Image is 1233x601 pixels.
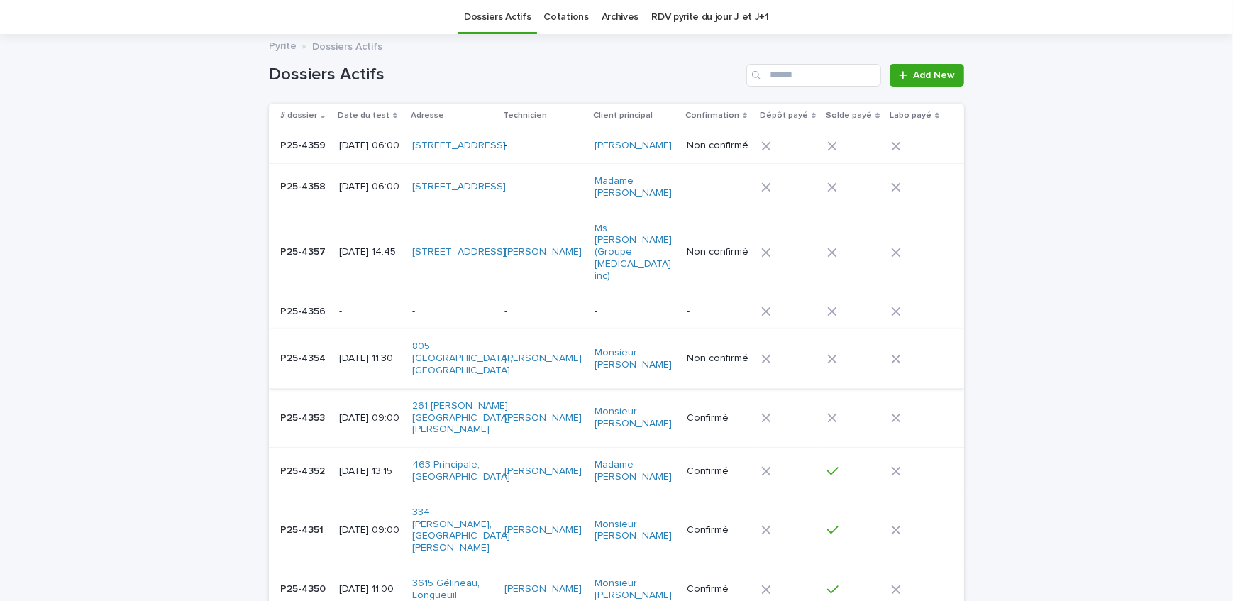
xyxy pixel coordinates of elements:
p: Solde payé [826,108,872,123]
p: Labo payé [890,108,931,123]
p: - [504,306,583,318]
tr: P25-4353P25-4353 [DATE] 09:00261 [PERSON_NAME], [GEOGRAPHIC_DATA][PERSON_NAME] [PERSON_NAME] Mons... [269,388,964,447]
p: # dossier [280,108,317,123]
p: [DATE] 06:00 [339,140,401,152]
a: [PERSON_NAME] [504,412,582,424]
p: Dossiers Actifs [312,38,382,53]
p: Confirmé [687,583,750,595]
p: - [504,140,583,152]
a: Archives [602,1,639,34]
p: [DATE] 11:00 [339,583,401,595]
tr: P25-4352P25-4352 [DATE] 13:15463 Principale, [GEOGRAPHIC_DATA] [PERSON_NAME] Madame [PERSON_NAME]... [269,448,964,495]
p: P25-4358 [280,178,328,193]
p: Confirmé [687,412,750,424]
p: Non confirmé [687,246,750,258]
a: Ms. [PERSON_NAME] (Groupe [MEDICAL_DATA] inc) [595,223,673,282]
tr: P25-4356P25-4356 ----- [269,294,964,329]
a: Pyrite [269,37,297,53]
a: Monsieur [PERSON_NAME] [595,519,673,543]
a: [STREET_ADDRESS] [412,246,506,258]
p: P25-4351 [280,522,326,536]
p: P25-4354 [280,350,328,365]
tr: P25-4354P25-4354 [DATE] 11:30805 [GEOGRAPHIC_DATA], [GEOGRAPHIC_DATA] [PERSON_NAME] Monsieur [PER... [269,329,964,388]
a: [STREET_ADDRESS] [412,140,506,152]
p: [DATE] 11:30 [339,353,401,365]
a: [PERSON_NAME] [504,524,582,536]
p: - [595,306,673,318]
p: Technicien [503,108,547,123]
a: [PERSON_NAME] [504,246,582,258]
p: Confirmation [685,108,739,123]
a: [PERSON_NAME] [595,140,672,152]
input: Search [746,64,881,87]
p: - [412,306,491,318]
a: Madame [PERSON_NAME] [595,175,673,199]
p: P25-4353 [280,409,328,424]
a: Dossiers Actifs [464,1,531,34]
p: - [687,306,750,318]
p: [DATE] 09:00 [339,412,401,424]
p: - [339,306,401,318]
p: P25-4359 [280,137,328,152]
tr: P25-4358P25-4358 [DATE] 06:00[STREET_ADDRESS] -Madame [PERSON_NAME] - [269,163,964,211]
p: Confirmé [687,465,750,478]
p: P25-4356 [280,303,328,318]
a: [PERSON_NAME] [504,353,582,365]
h1: Dossiers Actifs [269,65,741,85]
p: P25-4352 [280,463,328,478]
p: Date du test [338,108,389,123]
a: 261 [PERSON_NAME], [GEOGRAPHIC_DATA][PERSON_NAME] [412,400,510,436]
a: RDV pyrite du jour J et J+1 [651,1,769,34]
a: 805 [GEOGRAPHIC_DATA], [GEOGRAPHIC_DATA] [412,341,512,376]
span: Add New [913,70,955,80]
p: Non confirmé [687,353,750,365]
p: [DATE] 06:00 [339,181,401,193]
a: Monsieur [PERSON_NAME] [595,347,673,371]
p: Dépôt payé [760,108,808,123]
a: Madame [PERSON_NAME] [595,459,673,483]
p: [DATE] 13:15 [339,465,401,478]
tr: P25-4357P25-4357 [DATE] 14:45[STREET_ADDRESS] [PERSON_NAME] Ms. [PERSON_NAME] (Groupe [MEDICAL_DA... [269,211,964,294]
p: Confirmé [687,524,750,536]
p: P25-4350 [280,580,328,595]
a: [STREET_ADDRESS] [412,181,506,193]
p: [DATE] 09:00 [339,524,401,536]
a: 463 Principale, [GEOGRAPHIC_DATA] [412,459,510,483]
a: [PERSON_NAME] [504,583,582,595]
p: - [504,181,583,193]
p: - [687,181,750,193]
a: Add New [890,64,964,87]
a: Monsieur [PERSON_NAME] [595,406,673,430]
a: 334 [PERSON_NAME], [GEOGRAPHIC_DATA][PERSON_NAME] [412,507,510,554]
p: P25-4357 [280,243,328,258]
tr: P25-4359P25-4359 [DATE] 06:00[STREET_ADDRESS] -[PERSON_NAME] Non confirmé [269,128,964,164]
a: Cotations [543,1,588,34]
a: [PERSON_NAME] [504,465,582,478]
p: Adresse [411,108,444,123]
p: [DATE] 14:45 [339,246,401,258]
tr: P25-4351P25-4351 [DATE] 09:00334 [PERSON_NAME], [GEOGRAPHIC_DATA][PERSON_NAME] [PERSON_NAME] Mons... [269,495,964,566]
p: Client principal [593,108,653,123]
p: Non confirmé [687,140,750,152]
